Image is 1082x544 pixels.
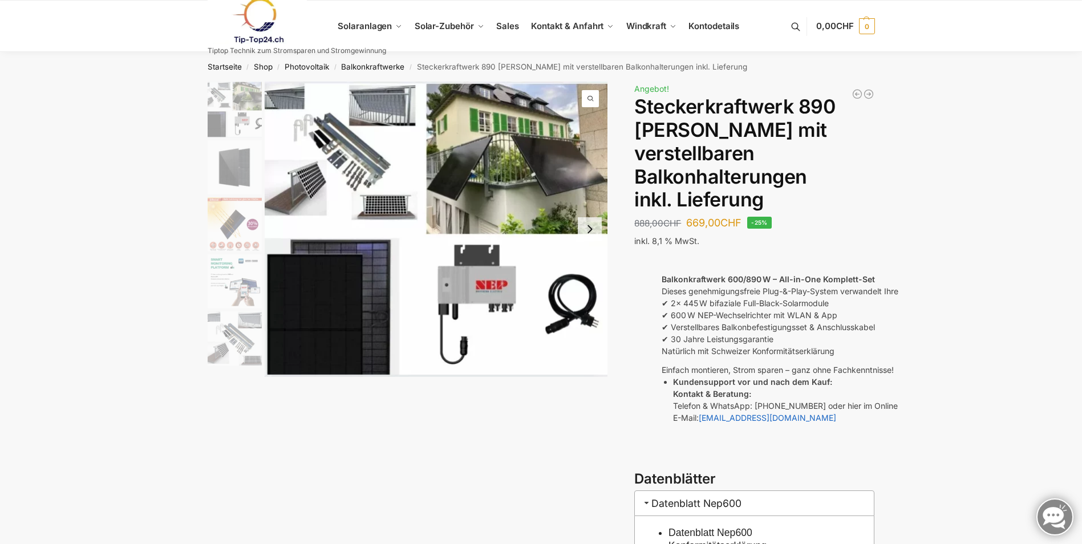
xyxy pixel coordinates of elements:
[496,21,519,31] span: Sales
[526,1,619,52] a: Kontakt & Anfahrt
[634,218,681,229] bdi: 888,00
[492,1,524,52] a: Sales
[634,469,874,489] h3: Datenblätter
[410,1,489,52] a: Solar-Zubehör
[341,62,404,71] a: Balkonkraftwerke
[863,88,874,100] a: Balkonkraftwerk 445/600 Watt Bificial
[699,413,836,423] a: [EMAIL_ADDRESS][DOMAIN_NAME]
[662,274,875,284] strong: Balkonkraftwerk 600/890 W – All-in-One Komplett-Set
[622,1,682,52] a: Windkraft
[208,311,262,366] img: Aufstaenderung-Balkonkraftwerk_713x
[747,217,772,229] span: -25%
[663,218,681,229] span: CHF
[265,82,608,377] img: Komplett mit Balkonhalterung
[578,217,602,241] button: Next slide
[626,21,666,31] span: Windkraft
[208,197,262,251] img: Bificial 30 % mehr Leistung
[208,140,262,194] img: Maysun
[273,63,285,72] span: /
[852,88,863,100] a: Mega XXL 1780 Watt Steckerkraftwerk Genehmigungsfrei.
[208,47,386,54] p: Tiptop Technik zum Stromsparen und Stromgewinnung
[254,62,273,71] a: Shop
[634,95,874,212] h1: Steckerkraftwerk 890 [PERSON_NAME] mit verstellbaren Balkonhalterungen inkl. Lieferung
[836,21,854,31] span: CHF
[531,21,603,31] span: Kontakt & Anfahrt
[404,63,416,72] span: /
[208,82,262,137] img: Komplett mit Balkonhalterung
[686,217,741,229] bdi: 669,00
[673,389,751,399] strong: Kontakt & Beratung:
[859,18,875,34] span: 0
[208,254,262,308] img: H2c172fe1dfc145729fae6a5890126e09w.jpg_960x960_39c920dd-527c-43d8-9d2f-57e1d41b5fed_1445x
[688,21,739,31] span: Kontodetails
[634,490,874,516] h3: Datenblatt Nep600
[285,62,329,71] a: Photovoltaik
[684,1,744,52] a: Kontodetails
[634,236,699,246] span: inkl. 8,1 % MwSt.
[415,21,474,31] span: Solar-Zubehör
[329,63,341,72] span: /
[634,84,669,94] span: Angebot!
[816,21,853,31] span: 0,00
[265,82,608,377] a: 860 Watt Komplett mit BalkonhalterungKomplett mit Balkonhalterung
[208,62,242,71] a: Startseite
[242,63,254,72] span: /
[720,217,741,229] span: CHF
[187,52,895,82] nav: Breadcrumb
[668,527,752,538] a: Datenblatt Nep600
[673,377,832,387] strong: Kundensupport vor und nach dem Kauf:
[816,9,874,43] a: 0,00CHF 0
